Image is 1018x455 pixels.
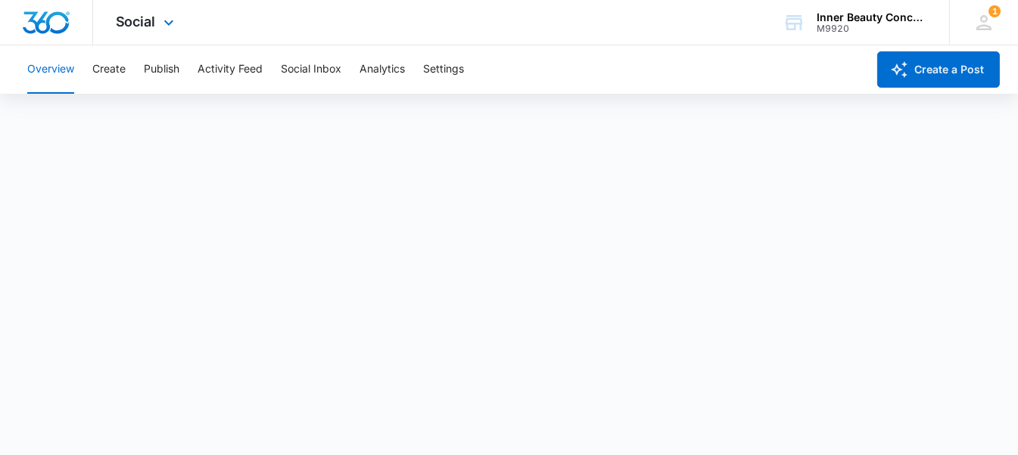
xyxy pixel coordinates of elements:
button: Create a Post [877,51,1000,88]
div: account name [817,11,927,23]
button: Overview [27,45,74,94]
button: Create [92,45,126,94]
div: notifications count [988,5,1001,17]
button: Publish [144,45,179,94]
button: Analytics [360,45,405,94]
button: Settings [423,45,464,94]
button: Activity Feed [198,45,263,94]
div: account id [817,23,927,34]
span: Social [116,14,156,29]
span: 1 [988,5,1001,17]
button: Social Inbox [281,45,341,94]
